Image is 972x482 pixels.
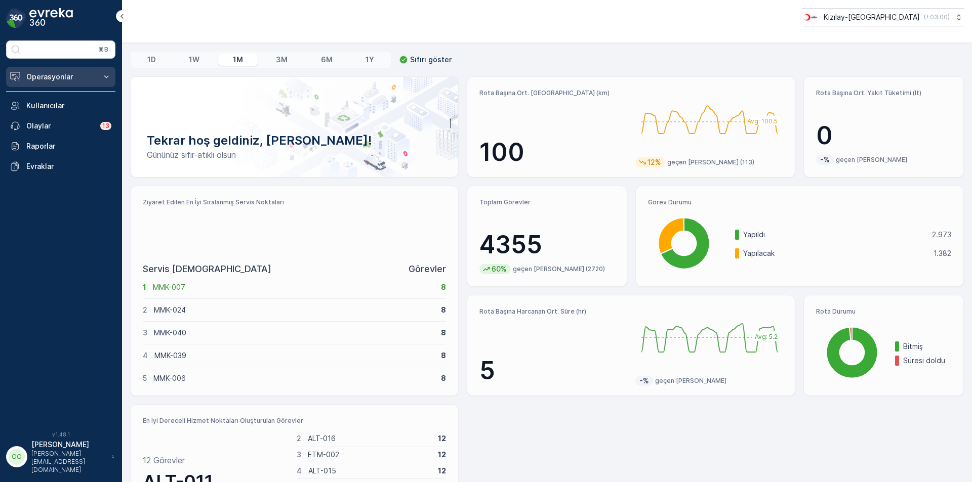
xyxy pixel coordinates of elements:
p: 1 [143,282,146,292]
p: Sıfırı göster [410,55,452,65]
p: geçen [PERSON_NAME] [836,156,907,164]
p: 5 [143,373,147,383]
p: Süresi doldu [903,356,951,366]
p: Kullanıcılar [26,101,111,111]
p: [PERSON_NAME][EMAIL_ADDRESS][DOMAIN_NAME] [31,450,106,474]
p: 1Y [366,55,374,65]
p: Görevler [409,262,446,276]
p: 8 [441,328,446,338]
p: 60% [491,264,508,274]
p: Yapılacak [743,248,927,258]
p: Olaylar [26,121,94,131]
p: Rota Başına Ort. [GEOGRAPHIC_DATA] (km) [479,89,627,97]
p: 2 [143,305,147,315]
p: 2 [297,433,301,444]
p: Toplam Görevler [479,198,615,206]
button: OO[PERSON_NAME][PERSON_NAME][EMAIL_ADDRESS][DOMAIN_NAME] [6,440,115,474]
img: logo [6,8,26,28]
p: Ziyaret Edilen En İyi Sıralanmış Servis Noktaları [143,198,446,206]
p: 12 Görevler [143,454,185,466]
p: Kızılay-[GEOGRAPHIC_DATA] [824,12,920,22]
img: k%C4%B1z%C4%B1lay.png [802,12,820,23]
p: 8 [441,282,446,292]
p: Servis [DEMOGRAPHIC_DATA] [143,262,271,276]
p: 4355 [479,230,615,260]
p: 0 [816,120,951,151]
p: 6M [321,55,333,65]
p: MMK-024 [154,305,434,315]
p: 8 [441,305,446,315]
p: Rota Başına Ort. Yakıt Tüketimi (lt) [816,89,951,97]
p: [PERSON_NAME] [31,440,106,450]
p: 12% [646,157,662,167]
p: 12 [438,433,446,444]
span: v 1.48.1 [6,431,115,437]
a: Raporlar [6,136,115,156]
p: ALT-015 [308,466,432,476]
p: 1D [147,55,156,65]
a: Olaylar13 [6,116,115,136]
p: ETM-002 [308,450,432,460]
p: Yapıldı [743,230,925,240]
p: Bitmiş [903,341,951,352]
p: Rota Durumu [816,308,951,316]
p: 4 [297,466,302,476]
p: Operasyonlar [26,72,95,82]
p: 1W [189,55,199,65]
p: geçen [PERSON_NAME] (113) [667,158,754,166]
a: Evraklar [6,156,115,177]
p: 8 [441,350,446,361]
p: MMK-007 [153,282,434,292]
p: -% [638,376,650,386]
p: 1M [233,55,243,65]
p: 3M [276,55,288,65]
p: 12 [438,466,446,476]
p: Görev Durumu [648,198,951,206]
button: Operasyonlar [6,67,115,87]
p: MMK-006 [153,373,434,383]
p: 8 [441,373,446,383]
div: OO [9,449,25,465]
p: Gününüz sıfır-atıklı olsun [147,149,442,161]
p: 3 [297,450,301,460]
p: 4 [143,350,148,361]
p: ⌘B [98,46,108,54]
p: 3 [143,328,147,338]
p: 100 [479,137,627,167]
p: MMK-039 [154,350,434,361]
p: MMK-040 [154,328,434,338]
p: Evraklar [26,161,111,171]
a: Kullanıcılar [6,96,115,116]
p: -% [819,155,831,165]
p: ( +03:00 ) [924,13,950,21]
p: Rota Başına Harcanan Ort. Süre (hr) [479,308,627,316]
p: 2.973 [932,230,951,240]
p: 1.382 [934,248,951,258]
p: 13 [102,122,109,130]
p: En İyi Dereceli Hizmet Noktaları Oluşturulan Görevler [143,417,446,425]
img: logo_dark-DEwI_e13.png [29,8,73,28]
p: ALT-016 [308,433,432,444]
p: geçen [PERSON_NAME] [655,377,726,385]
p: geçen [PERSON_NAME] (2720) [513,265,605,273]
button: Kızılay-[GEOGRAPHIC_DATA](+03:00) [802,8,964,26]
p: Raporlar [26,141,111,151]
p: Tekrar hoş geldiniz, [PERSON_NAME]! [147,133,442,149]
p: 5 [479,356,627,386]
p: 12 [438,450,446,460]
